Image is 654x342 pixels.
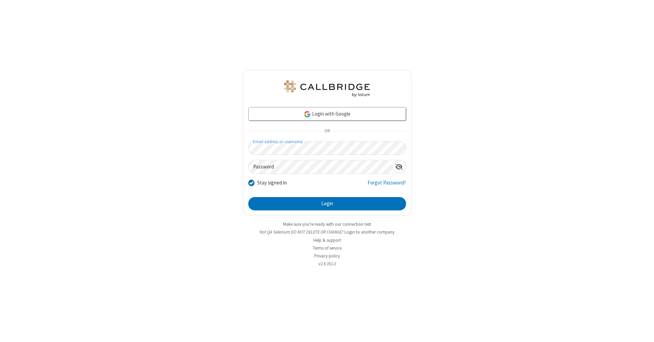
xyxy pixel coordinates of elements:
input: Password [249,160,392,174]
button: Login [248,197,406,211]
a: Help & support [313,237,341,243]
li: v2.6.351.0 [243,261,411,267]
img: google-icon.png [303,110,311,118]
span: OR [322,127,332,136]
button: Login to another company [344,229,394,235]
label: Stay signed in [257,179,287,187]
a: Login with Google [248,107,406,121]
a: Make sure you're ready with our connection test [283,221,371,227]
a: Forgot Password? [368,179,406,192]
a: Privacy policy [314,253,340,259]
img: QA Selenium DO NOT DELETE OR CHANGE [283,80,371,97]
a: Terms of service [313,245,342,251]
li: Not QA Selenium DO NOT DELETE OR CHANGE? [243,229,411,235]
input: Email address or username [248,142,406,155]
div: Show password [392,160,406,173]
